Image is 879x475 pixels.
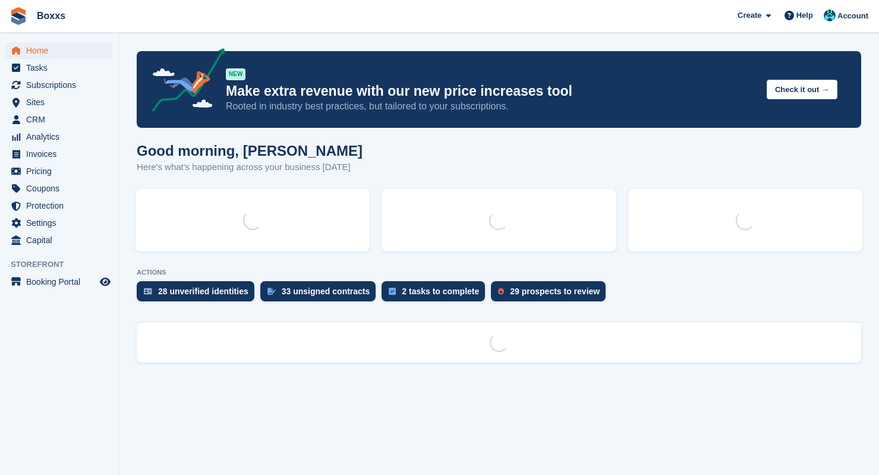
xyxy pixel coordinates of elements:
h1: Good morning, [PERSON_NAME] [137,143,363,159]
span: Settings [26,215,97,231]
span: Invoices [26,146,97,162]
a: 29 prospects to review [491,281,612,307]
span: Capital [26,232,97,248]
div: NEW [226,68,245,80]
img: verify_identity-adf6edd0f0f0b5bbfe63781bf79b02c33cf7c696d77639b501bdc392416b5a36.svg [144,288,152,295]
span: Protection [26,197,97,214]
a: menu [6,146,112,162]
span: Account [837,10,868,22]
a: Preview store [98,275,112,289]
img: Graham Buchan [824,10,836,21]
a: menu [6,163,112,180]
a: menu [6,197,112,214]
p: Rooted in industry best practices, but tailored to your subscriptions. [226,100,757,113]
img: prospect-51fa495bee0391a8d652442698ab0144808aea92771e9ea1ae160a38d050c398.svg [498,288,504,295]
span: Subscriptions [26,77,97,93]
a: menu [6,42,112,59]
a: menu [6,128,112,145]
a: menu [6,77,112,93]
span: Home [26,42,97,59]
div: 28 unverified identities [158,287,248,296]
p: Make extra revenue with our new price increases tool [226,83,757,100]
span: Pricing [26,163,97,180]
a: 2 tasks to complete [382,281,491,307]
div: 2 tasks to complete [402,287,479,296]
p: ACTIONS [137,269,861,276]
a: menu [6,180,112,197]
a: 28 unverified identities [137,281,260,307]
a: menu [6,273,112,290]
a: menu [6,59,112,76]
img: stora-icon-8386f47178a22dfd0bd8f6a31ec36ba5ce8667c1dd55bd0f319d3a0aa187defe.svg [10,7,27,25]
span: Storefront [11,259,118,270]
a: Boxxs [32,6,70,26]
a: menu [6,94,112,111]
span: Coupons [26,180,97,197]
span: Sites [26,94,97,111]
span: Analytics [26,128,97,145]
button: Check it out → [767,80,837,99]
img: price-adjustments-announcement-icon-8257ccfd72463d97f412b2fc003d46551f7dbcb40ab6d574587a9cd5c0d94... [142,48,225,116]
div: 29 prospects to review [510,287,600,296]
span: Create [738,10,761,21]
img: task-75834270c22a3079a89374b754ae025e5fb1db73e45f91037f5363f120a921f8.svg [389,288,396,295]
img: contract_signature_icon-13c848040528278c33f63329250d36e43548de30e8caae1d1a13099fd9432cc5.svg [267,288,276,295]
a: menu [6,111,112,128]
a: 33 unsigned contracts [260,281,382,307]
p: Here's what's happening across your business [DATE] [137,161,363,174]
a: menu [6,215,112,231]
span: Booking Portal [26,273,97,290]
a: menu [6,232,112,248]
div: 33 unsigned contracts [282,287,370,296]
span: Help [796,10,813,21]
span: Tasks [26,59,97,76]
span: CRM [26,111,97,128]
